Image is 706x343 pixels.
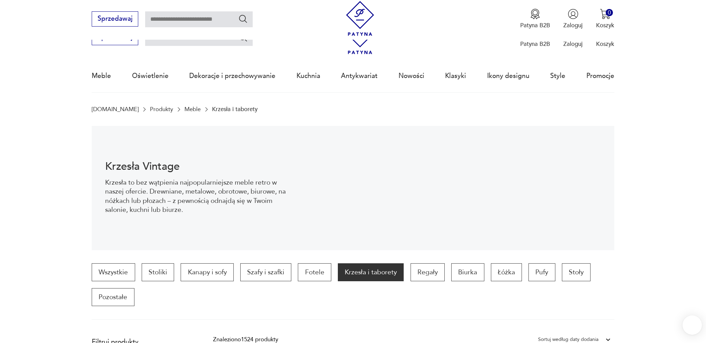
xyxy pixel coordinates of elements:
[596,21,614,29] p: Koszyk
[105,178,288,215] p: Krzesła to bez wątpienia najpopularniejsze meble retro w naszej ofercie. Drewniane, metalowe, obr...
[92,60,111,92] a: Meble
[520,9,550,29] button: Patyna B2B
[586,60,614,92] a: Promocje
[520,40,550,48] p: Patyna B2B
[301,126,614,250] img: bc88ca9a7f9d98aff7d4658ec262dcea.jpg
[341,60,377,92] a: Antykwariat
[606,9,613,16] div: 0
[487,60,529,92] a: Ikony designu
[132,60,169,92] a: Oświetlenie
[563,40,583,48] p: Zaloguj
[683,315,702,335] iframe: Smartsupp widget button
[445,60,466,92] a: Klasyki
[596,9,614,29] button: 0Koszyk
[411,263,445,281] a: Regały
[238,14,248,24] button: Szukaj
[238,32,248,42] button: Szukaj
[596,40,614,48] p: Koszyk
[520,21,550,29] p: Patyna B2B
[451,263,484,281] a: Biurka
[92,106,139,112] a: [DOMAIN_NAME]
[338,263,404,281] a: Krzesła i taborety
[399,60,424,92] a: Nowości
[562,263,591,281] a: Stoły
[150,106,173,112] a: Produkty
[142,263,174,281] a: Stoliki
[343,1,377,36] img: Patyna - sklep z meblami i dekoracjami vintage
[563,21,583,29] p: Zaloguj
[296,60,320,92] a: Kuchnia
[92,35,138,41] a: Sprzedawaj
[189,60,275,92] a: Dekoracje i przechowywanie
[240,263,291,281] a: Szafy i szafki
[530,9,541,19] img: Ikona medalu
[520,9,550,29] a: Ikona medaluPatyna B2B
[491,263,522,281] a: Łóżka
[528,263,555,281] a: Pufy
[563,9,583,29] button: Zaloguj
[181,263,233,281] a: Kanapy i sofy
[550,60,565,92] a: Style
[212,106,258,112] p: Krzesła i taborety
[92,17,138,22] a: Sprzedawaj
[568,9,578,19] img: Ikonka użytkownika
[92,263,135,281] a: Wszystkie
[105,161,288,171] h1: Krzesła Vintage
[92,11,138,27] button: Sprzedawaj
[92,288,134,306] a: Pozostałe
[184,106,201,112] a: Meble
[600,9,611,19] img: Ikona koszyka
[298,263,331,281] a: Fotele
